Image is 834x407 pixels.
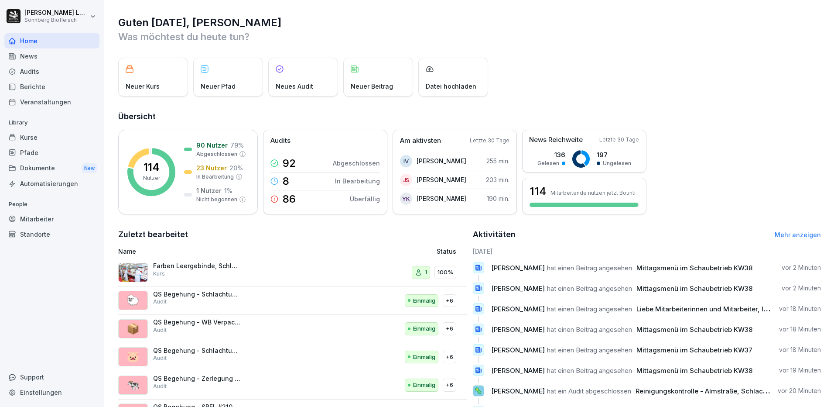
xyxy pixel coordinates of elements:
p: 79 % [230,141,244,150]
p: 197 [597,150,631,159]
p: vor 18 Minuten [779,345,821,354]
a: Veranstaltungen [4,94,99,110]
p: [PERSON_NAME] [417,175,466,184]
p: 20 % [229,163,243,172]
p: Neuer Pfad [201,82,236,91]
p: +6 [446,381,453,390]
p: [PERSON_NAME] Lumetsberger [24,9,88,17]
p: In Bearbeitung [335,176,380,186]
a: 📦QS Begehung - WB Verpackung #210981AuditEinmalig+6 [118,315,467,343]
a: Berichte [4,79,99,94]
span: Reinigungskontrolle - Almstraße, Schlachtung/Zerlegung [636,387,817,395]
p: 255 min. [486,156,509,166]
p: vor 20 Minuten [778,386,821,395]
p: Farben Leergebinde, Schleifen, Messer_Rinderbetrieb [153,262,240,270]
p: Nutzer [143,174,160,182]
span: [PERSON_NAME] [491,325,545,334]
p: Abgeschlossen [333,159,380,168]
span: [PERSON_NAME] [491,346,545,354]
p: News Reichweite [529,135,583,145]
span: [PERSON_NAME] [491,366,545,375]
p: Letzte 30 Tage [470,137,509,145]
p: 100% [438,268,453,277]
img: k0h6p37rkucdi2nwfcseq2gb.png [118,263,148,282]
p: Audit [153,326,167,334]
p: People [4,197,99,211]
span: hat einen Beitrag angesehen [547,284,632,293]
h6: [DATE] [473,247,821,256]
a: Pfade [4,145,99,160]
div: IV [400,155,412,167]
span: hat einen Beitrag angesehen [547,264,632,272]
span: Mittagsmenü im Schaubetrieb KW38 [636,264,752,272]
p: QS Begehung - Schlachtung Lamm #285533 [153,290,240,298]
p: QS Begehung - Zerlegung Rind #210977 [153,375,240,383]
p: Neuer Kurs [126,82,160,91]
span: [PERSON_NAME] [491,264,545,272]
p: 📦 [126,321,140,337]
span: hat ein Audit abgeschlossen [547,387,631,395]
p: Audit [153,383,167,390]
p: 1 Nutzer [196,186,222,195]
span: [PERSON_NAME] [491,284,545,293]
a: Mitarbeiter [4,211,99,227]
p: 86 [283,194,296,204]
p: 136 [537,150,565,159]
a: Home [4,33,99,48]
p: Abgeschlossen [196,150,237,158]
p: Library [4,116,99,130]
p: 114 [144,162,159,172]
p: vor 2 Minuten [782,263,821,272]
p: Einmalig [413,324,435,333]
span: hat einen Beitrag angesehen [547,305,632,313]
p: +6 [446,297,453,305]
div: YK [400,193,412,205]
a: Einstellungen [4,385,99,400]
a: Kurse [4,130,99,145]
h2: Zuletzt bearbeitet [118,228,467,241]
a: Farben Leergebinde, Schleifen, Messer_RinderbetriebKurs1100% [118,259,467,287]
p: Überfällig [350,194,380,203]
div: Audits [4,64,99,79]
span: Mittagsmenü im Schaubetrieb KW38 [636,284,752,293]
a: 🐑QS Begehung - Schlachtung Lamm #285533AuditEinmalig+6 [118,287,467,315]
div: New [82,163,97,173]
p: QS Begehung - WB Verpackung #210981 [153,318,240,326]
p: Nicht begonnen [196,196,237,203]
h3: 114 [530,184,546,199]
p: 🐄 [126,377,140,393]
span: hat einen Beitrag angesehen [547,346,632,354]
span: hat einen Beitrag angesehen [547,325,632,334]
p: 1 % [224,186,232,195]
h2: Aktivitäten [473,228,516,241]
p: In Bearbeitung [196,173,234,181]
p: Status [437,247,456,256]
p: Neues Audit [276,82,313,91]
p: Audit [153,298,167,306]
p: 190 min. [487,194,509,203]
p: Audits [270,136,291,146]
p: 🦠 [474,385,482,397]
p: Mitarbeitende nutzen jetzt Bounti [550,190,636,196]
p: Ungelesen [603,159,631,167]
p: 203 min. [486,175,509,184]
p: Einmalig [413,381,435,390]
p: Letzte 30 Tage [599,136,639,144]
p: Datei hochladen [426,82,476,91]
span: hat einen Beitrag angesehen [547,366,632,375]
span: Mittagsmenü im Schaubetrieb KW38 [636,325,752,334]
a: Mehr anzeigen [775,231,821,238]
p: Name [118,247,336,256]
a: News [4,48,99,64]
p: Einmalig [413,353,435,362]
p: Audit [153,354,167,362]
a: DokumenteNew [4,160,99,176]
a: Automatisierungen [4,176,99,191]
p: Am aktivsten [400,136,441,146]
